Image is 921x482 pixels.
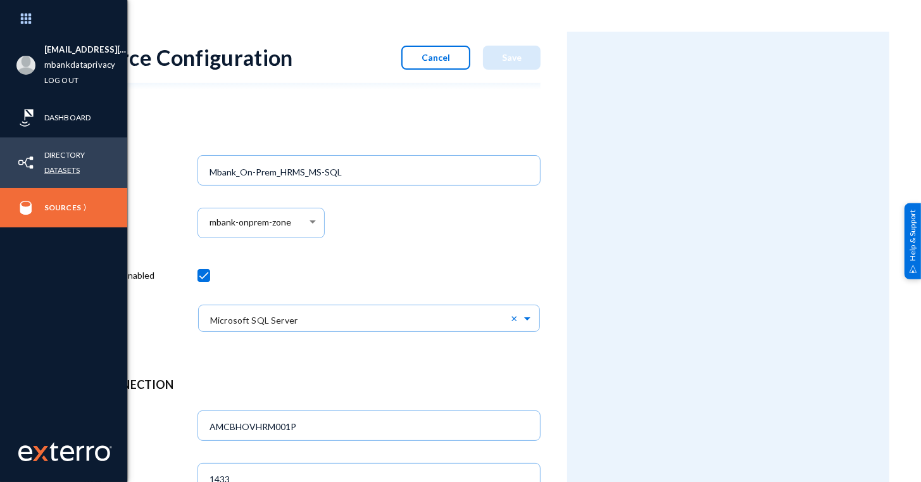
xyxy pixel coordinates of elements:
a: Datasets [44,163,80,177]
img: icon-risk-sonar.svg [16,108,35,127]
img: icon-sources.svg [16,198,35,217]
a: Directory [44,148,85,162]
span: mbank-onprem-zone [210,217,291,228]
span: Save [502,52,522,63]
div: Source Configuration [84,44,293,70]
img: help_support.svg [909,265,917,273]
img: app launcher [7,5,45,32]
header: Connection [96,376,528,393]
li: [EMAIL_ADDRESS][DOMAIN_NAME] [44,42,127,58]
a: Log out [44,73,78,87]
span: Clear all [511,312,522,324]
a: Dashboard [44,110,91,125]
img: exterro-work-mark.svg [18,442,112,461]
button: Cancel [401,46,470,70]
a: Sources [44,200,81,215]
span: Cancel [422,52,450,63]
img: blank-profile-picture.png [16,56,35,75]
header: Info [96,121,528,138]
img: exterro-logo.svg [33,446,48,461]
button: Save [483,46,541,70]
img: icon-inventory.svg [16,153,35,172]
div: Help & Support [905,203,921,279]
a: mbankdataprivacy [44,58,115,72]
